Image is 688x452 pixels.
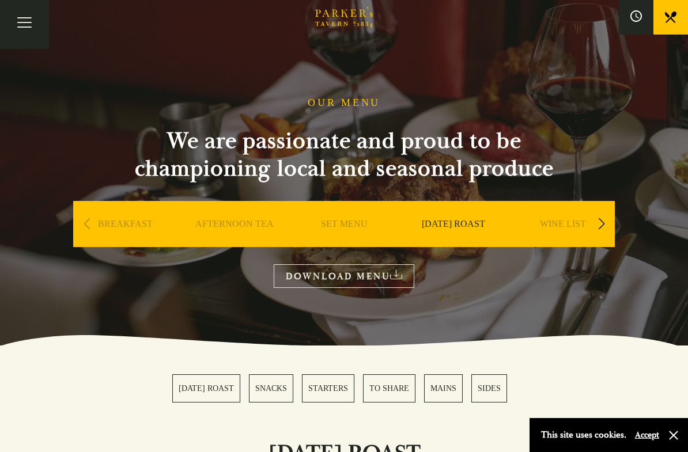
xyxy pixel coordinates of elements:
[363,374,415,402] a: 4 / 6
[172,374,240,402] a: 1 / 6
[292,201,396,282] div: 3 / 9
[635,430,659,440] button: Accept
[308,97,380,109] h1: OUR MENU
[668,430,679,441] button: Close and accept
[321,218,368,264] a: SET MENU
[195,218,274,264] a: AFTERNOON TEA
[98,218,153,264] a: BREAKFAST
[540,218,586,264] a: WINE LIST
[471,374,507,402] a: 6 / 6
[114,127,574,183] h2: We are passionate and proud to be championing local and seasonal produce
[422,218,485,264] a: [DATE] ROAST
[183,201,286,282] div: 2 / 9
[274,264,414,288] a: DOWNLOAD MENU
[73,201,177,282] div: 1 / 9
[302,374,354,402] a: 3 / 6
[594,211,609,237] div: Next slide
[249,374,293,402] a: 2 / 6
[424,374,463,402] a: 5 / 6
[402,201,505,282] div: 4 / 9
[541,427,626,443] p: This site uses cookies.
[511,201,615,282] div: 5 / 9
[79,211,94,237] div: Previous slide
